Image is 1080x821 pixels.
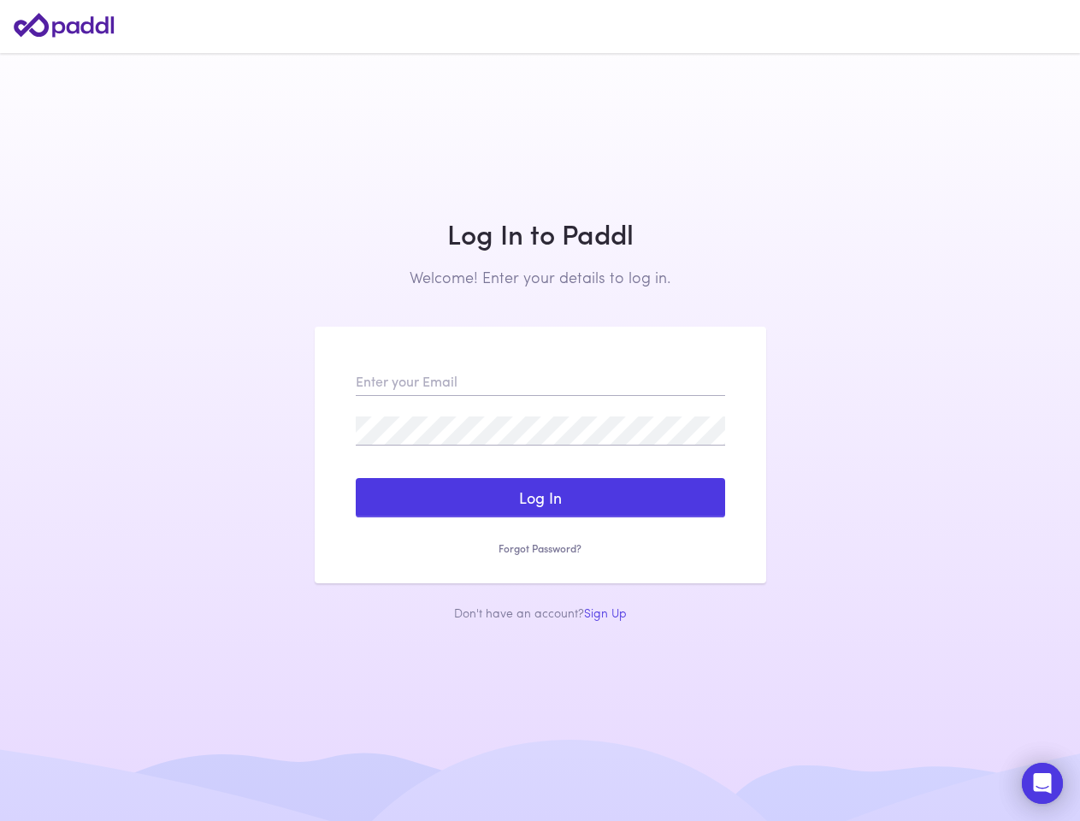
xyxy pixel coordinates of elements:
[356,478,725,517] button: Log In
[315,217,766,250] h1: Log In to Paddl
[1022,763,1063,804] div: Open Intercom Messenger
[356,541,725,556] a: Forgot Password?
[356,367,725,396] input: Enter your Email
[315,604,766,621] div: Don't have an account?
[315,268,766,286] h2: Welcome! Enter your details to log in.
[584,604,627,621] a: Sign Up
